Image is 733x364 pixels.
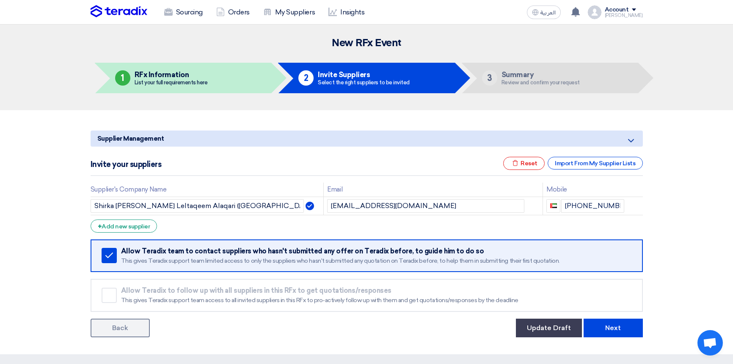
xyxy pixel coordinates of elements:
[91,319,150,337] a: Back
[318,71,410,78] h5: Invite Suppliers
[324,183,543,197] th: Email
[503,157,545,170] div: Reset
[543,183,628,197] th: Mobile
[91,160,162,169] h5: Invite your suppliers
[298,70,314,86] div: 2
[697,330,723,356] div: Open chat
[256,3,322,22] a: My Suppliers
[121,257,631,265] div: This gives Teradix support team limited access to only the suppliers who hasn't submitted any quo...
[91,131,643,147] h5: Supplier Management
[209,3,256,22] a: Orders
[121,247,631,256] div: Allow Teradix team to contact suppliers who hasn't submitted any offer on Teradix before, to guid...
[318,80,410,85] div: Select the right suppliers to be invited
[121,286,631,295] div: Allow Teradix to follow up with all suppliers in this RFx to get quotations/responses
[561,199,624,213] input: Enter phone number
[115,70,130,86] div: 1
[548,157,642,169] div: Import From My Supplier Lists
[91,37,643,49] h2: New RFx Event
[91,220,157,233] div: Add new supplier
[322,3,371,22] a: Insights
[502,80,580,85] div: Review and confirm your request
[121,297,631,304] div: This gives Teradix support team access to all invited suppliers in this RFx to pro-actively follo...
[482,70,497,86] div: 3
[327,199,524,213] input: Email
[91,199,304,213] input: Supplier Name
[584,319,643,337] button: Next
[135,71,208,78] h5: RFx Information
[605,6,629,14] div: Account
[157,3,209,22] a: Sourcing
[91,183,324,197] th: Supplier's Company Name
[588,6,601,19] img: profile_test.png
[502,71,580,78] h5: Summary
[98,222,102,231] span: +
[540,10,556,16] span: العربية
[135,80,208,85] div: List your full requirements here
[306,202,314,210] img: Verified Account
[91,5,147,18] img: Teradix logo
[516,319,582,337] button: Update Draft
[527,6,561,19] button: العربية
[605,13,643,18] div: [PERSON_NAME]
